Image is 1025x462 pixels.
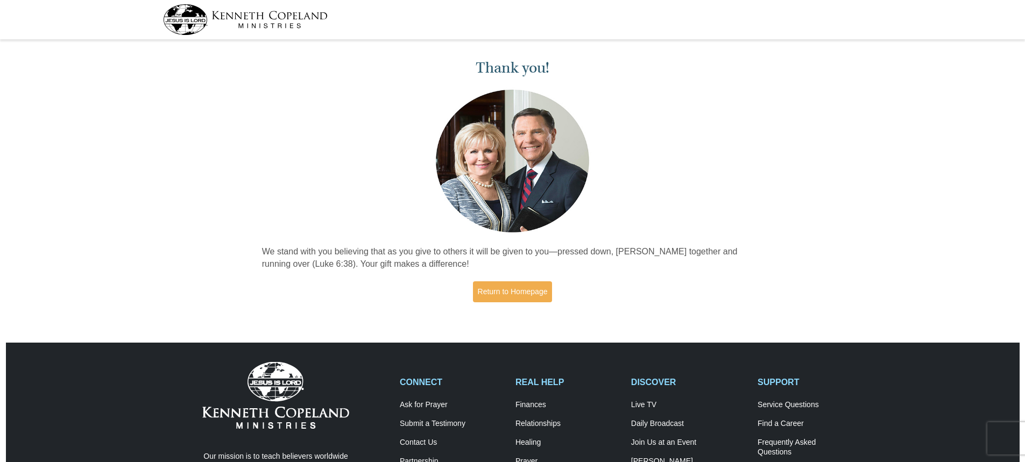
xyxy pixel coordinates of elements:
a: Return to Homepage [473,281,553,302]
img: Kenneth and Gloria [433,87,592,235]
h2: DISCOVER [631,377,746,387]
img: kcm-header-logo.svg [163,4,328,35]
a: Frequently AskedQuestions [758,438,862,457]
a: Relationships [515,419,620,429]
a: Contact Us [400,438,504,447]
a: Healing [515,438,620,447]
a: Service Questions [758,400,862,410]
p: We stand with you believing that as you give to others it will be given to you—pressed down, [PER... [262,246,764,271]
a: Submit a Testimony [400,419,504,429]
a: Ask for Prayer [400,400,504,410]
h2: REAL HELP [515,377,620,387]
img: Kenneth Copeland Ministries [202,362,349,429]
h1: Thank you! [262,59,764,77]
a: Daily Broadcast [631,419,746,429]
a: Join Us at an Event [631,438,746,447]
h2: SUPPORT [758,377,862,387]
a: Live TV [631,400,746,410]
a: Find a Career [758,419,862,429]
h2: CONNECT [400,377,504,387]
a: Finances [515,400,620,410]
